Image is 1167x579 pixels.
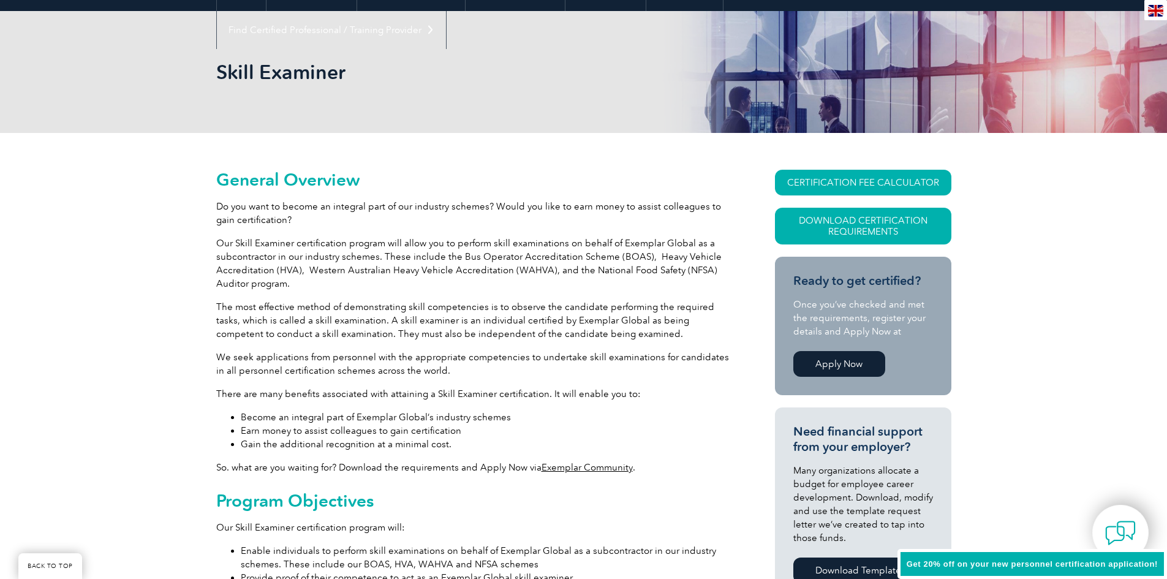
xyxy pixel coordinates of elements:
p: So. what are you waiting for? Download the requirements and Apply Now via . [216,461,731,474]
p: Our Skill Examiner certification program will: [216,521,731,534]
span: Get 20% off on your new personnel certification application! [907,559,1158,569]
p: We seek applications from personnel with the appropriate competencies to undertake skill examinat... [216,350,731,377]
img: en [1148,5,1163,17]
p: Once you’ve checked and met the requirements, register your details and Apply Now at [793,298,933,338]
h2: General Overview [216,170,731,189]
p: Many organizations allocate a budget for employee career development. Download, modify and use th... [793,464,933,545]
li: Earn money to assist colleagues to gain certification [241,424,731,437]
a: CERTIFICATION FEE CALCULATOR [775,170,951,195]
h3: Ready to get certified? [793,273,933,289]
a: Download Certification Requirements [775,208,951,244]
h1: Skill Examiner [216,60,687,84]
li: Enable individuals to perform skill examinations on behalf of Exemplar Global as a subcontractor ... [241,544,731,571]
a: Find Certified Professional / Training Provider [217,11,446,49]
a: Apply Now [793,351,885,377]
li: Become an integral part of Exemplar Global’s industry schemes [241,411,731,424]
h3: Need financial support from your employer? [793,424,933,455]
p: The most effective method of demonstrating skill competencies is to observe the candidate perform... [216,300,731,341]
img: contact-chat.png [1105,518,1136,548]
a: Exemplar Community [542,462,633,473]
p: Our Skill Examiner certification program will allow you to perform skill examinations on behalf o... [216,237,731,290]
a: BACK TO TOP [18,553,82,579]
li: Gain the additional recognition at a minimal cost. [241,437,731,451]
p: There are many benefits associated with attaining a Skill Examiner certification. It will enable ... [216,387,731,401]
h2: Program Objectives [216,491,731,510]
p: Do you want to become an integral part of our industry schemes? Would you like to earn money to a... [216,200,731,227]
